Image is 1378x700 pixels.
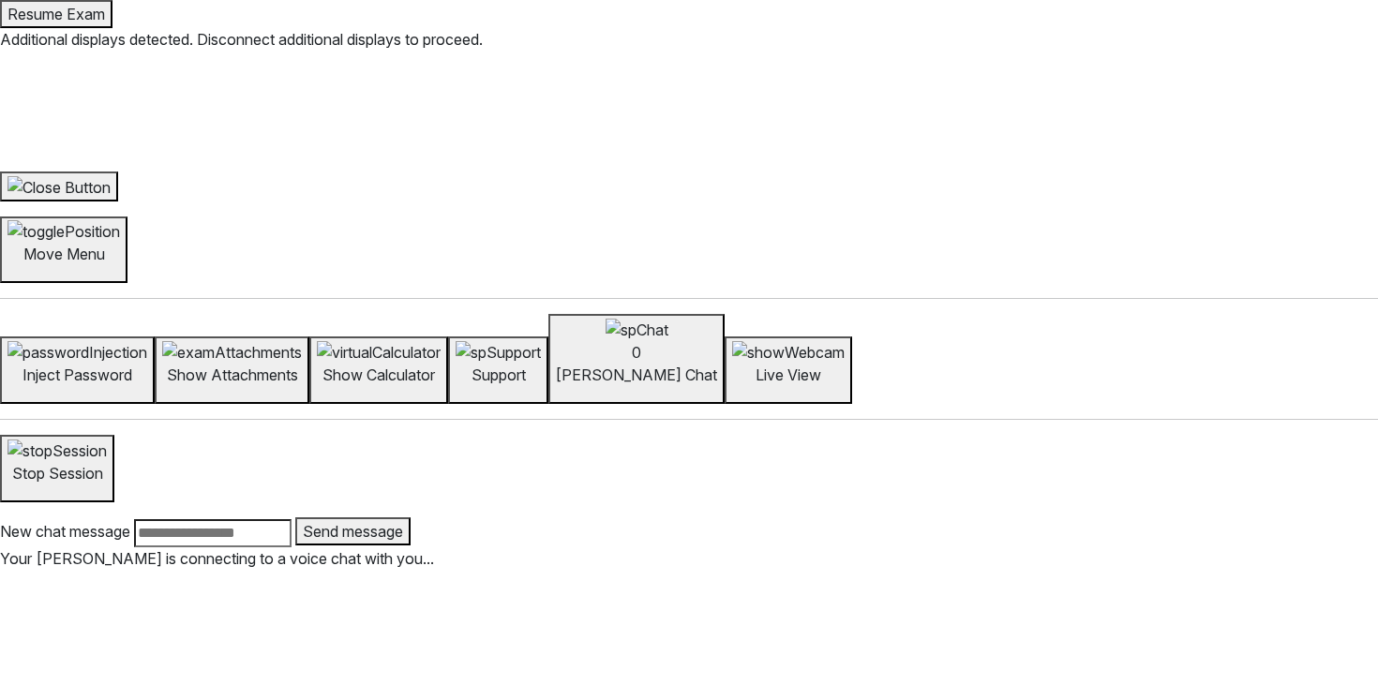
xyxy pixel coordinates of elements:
button: Show Calculator [309,336,448,404]
div: 0 [556,341,717,364]
img: Close Button [7,176,111,199]
img: stopSession [7,439,107,462]
p: Show Attachments [162,364,302,386]
p: Support [456,364,541,386]
p: Move Menu [7,243,120,265]
button: Support [448,336,548,404]
button: Live View [725,336,852,404]
img: spSupport [456,341,541,364]
p: Show Calculator [317,364,441,386]
span: Send message [303,522,403,541]
button: Send message [295,517,411,545]
button: Show Attachments [155,336,309,404]
img: togglePosition [7,220,120,243]
img: virtualCalculator [317,341,441,364]
p: [PERSON_NAME] Chat [556,364,717,386]
p: Inject Password [7,364,147,386]
button: spChat0[PERSON_NAME] Chat [548,314,725,404]
p: Stop Session [7,462,107,484]
img: showWebcam [732,341,845,364]
p: Live View [732,364,845,386]
img: passwordInjection [7,341,147,364]
img: spChat [606,319,668,341]
img: examAttachments [162,341,302,364]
